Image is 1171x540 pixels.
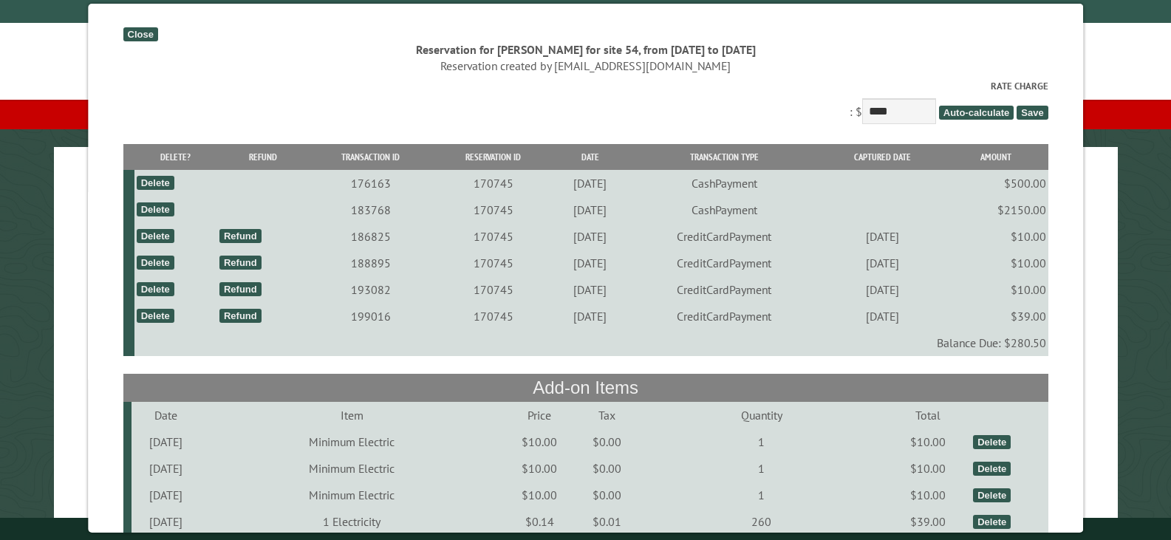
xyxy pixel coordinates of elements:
[553,144,627,170] th: Date
[553,223,627,250] td: [DATE]
[637,455,885,482] td: 1
[943,170,1048,196] td: $500.00
[637,402,885,428] td: Quantity
[137,256,174,270] div: Delete
[553,250,627,276] td: [DATE]
[627,170,822,196] td: CashPayment
[553,303,627,329] td: [DATE]
[553,196,627,223] td: [DATE]
[434,250,553,276] td: 170745
[201,402,503,428] td: Item
[123,374,1048,402] th: Add-on Items
[132,482,201,508] td: [DATE]
[973,515,1011,529] div: Delete
[503,428,576,455] td: $10.00
[503,455,576,482] td: $10.00
[201,428,503,455] td: Minimum Electric
[502,524,669,533] small: © Campground Commander LLC. All rights reserved.
[627,250,822,276] td: CreditCardPayment
[137,309,174,323] div: Delete
[308,250,433,276] td: 188895
[576,482,638,508] td: $0.00
[627,276,822,303] td: CreditCardPayment
[308,196,433,223] td: 183768
[821,303,943,329] td: [DATE]
[885,402,971,428] td: Total
[503,482,576,508] td: $10.00
[434,303,553,329] td: 170745
[637,428,885,455] td: 1
[123,79,1048,93] label: Rate Charge
[434,223,553,250] td: 170745
[885,508,971,535] td: $39.00
[137,282,174,296] div: Delete
[308,170,433,196] td: 176163
[219,256,262,270] div: Refund
[132,402,201,428] td: Date
[132,508,201,535] td: [DATE]
[201,455,503,482] td: Minimum Electric
[503,508,576,535] td: $0.14
[123,41,1048,58] div: Reservation for [PERSON_NAME] for site 54, from [DATE] to [DATE]
[637,482,885,508] td: 1
[627,303,822,329] td: CreditCardPayment
[201,508,503,535] td: 1 Electricity
[308,303,433,329] td: 199016
[553,170,627,196] td: [DATE]
[308,276,433,303] td: 193082
[219,282,262,296] div: Refund
[134,144,216,170] th: Delete?
[821,276,943,303] td: [DATE]
[434,144,553,170] th: Reservation ID
[308,144,433,170] th: Transaction ID
[576,455,638,482] td: $0.00
[1017,106,1048,120] span: Save
[219,309,262,323] div: Refund
[576,508,638,535] td: $0.01
[576,402,638,428] td: Tax
[503,402,576,428] td: Price
[137,176,174,190] div: Delete
[885,482,971,508] td: $10.00
[943,223,1048,250] td: $10.00
[201,482,503,508] td: Minimum Electric
[627,196,822,223] td: CashPayment
[553,276,627,303] td: [DATE]
[132,455,201,482] td: [DATE]
[821,144,943,170] th: Captured Date
[943,276,1048,303] td: $10.00
[973,488,1011,502] div: Delete
[132,428,201,455] td: [DATE]
[134,329,1048,356] td: Balance Due: $280.50
[434,196,553,223] td: 170745
[123,79,1048,127] div: : $
[637,508,885,535] td: 260
[627,144,822,170] th: Transaction Type
[627,223,822,250] td: CreditCardPayment
[821,223,943,250] td: [DATE]
[123,58,1048,74] div: Reservation created by [EMAIL_ADDRESS][DOMAIN_NAME]
[943,250,1048,276] td: $10.00
[939,106,1014,120] span: Auto-calculate
[576,428,638,455] td: $0.00
[219,229,262,243] div: Refund
[137,202,174,216] div: Delete
[123,27,157,41] div: Close
[943,303,1048,329] td: $39.00
[973,435,1011,449] div: Delete
[217,144,309,170] th: Refund
[943,196,1048,223] td: $2150.00
[434,276,553,303] td: 170745
[885,455,971,482] td: $10.00
[137,229,174,243] div: Delete
[308,223,433,250] td: 186825
[434,170,553,196] td: 170745
[821,250,943,276] td: [DATE]
[973,462,1011,476] div: Delete
[943,144,1048,170] th: Amount
[885,428,971,455] td: $10.00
